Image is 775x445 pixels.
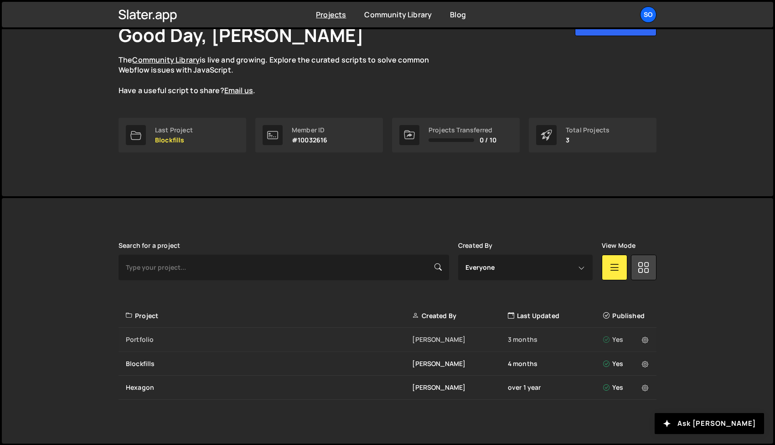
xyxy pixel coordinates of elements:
[566,136,610,144] p: 3
[155,136,193,144] p: Blockfills
[603,359,651,368] div: Yes
[119,22,364,47] h1: Good Day, [PERSON_NAME]
[126,335,412,344] div: Portfolio
[508,383,603,392] div: over 1 year
[429,126,496,134] div: Projects Transferred
[155,126,193,134] div: Last Project
[602,242,635,249] label: View Mode
[450,10,466,20] a: Blog
[292,136,327,144] p: #10032616
[119,118,246,152] a: Last Project Blockfills
[119,352,656,376] a: Blockfills [PERSON_NAME] 4 months Yes
[364,10,432,20] a: Community Library
[126,383,412,392] div: Hexagon
[412,335,507,344] div: [PERSON_NAME]
[132,55,200,65] a: Community Library
[655,413,764,434] button: Ask [PERSON_NAME]
[508,311,603,320] div: Last Updated
[458,242,493,249] label: Created By
[119,242,180,249] label: Search for a project
[126,359,412,368] div: Blockfills
[126,311,412,320] div: Project
[316,10,346,20] a: Projects
[480,136,496,144] span: 0 / 10
[224,85,253,95] a: Email us
[603,311,651,320] div: Published
[119,255,449,280] input: Type your project...
[412,359,507,368] div: [PERSON_NAME]
[603,383,651,392] div: Yes
[119,55,447,96] p: The is live and growing. Explore the curated scripts to solve common Webflow issues with JavaScri...
[119,376,656,400] a: Hexagon [PERSON_NAME] over 1 year Yes
[603,335,651,344] div: Yes
[508,359,603,368] div: 4 months
[292,126,327,134] div: Member ID
[508,335,603,344] div: 3 months
[566,126,610,134] div: Total Projects
[119,328,656,352] a: Portfolio [PERSON_NAME] 3 months Yes
[412,311,507,320] div: Created By
[412,383,507,392] div: [PERSON_NAME]
[640,6,656,23] a: so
